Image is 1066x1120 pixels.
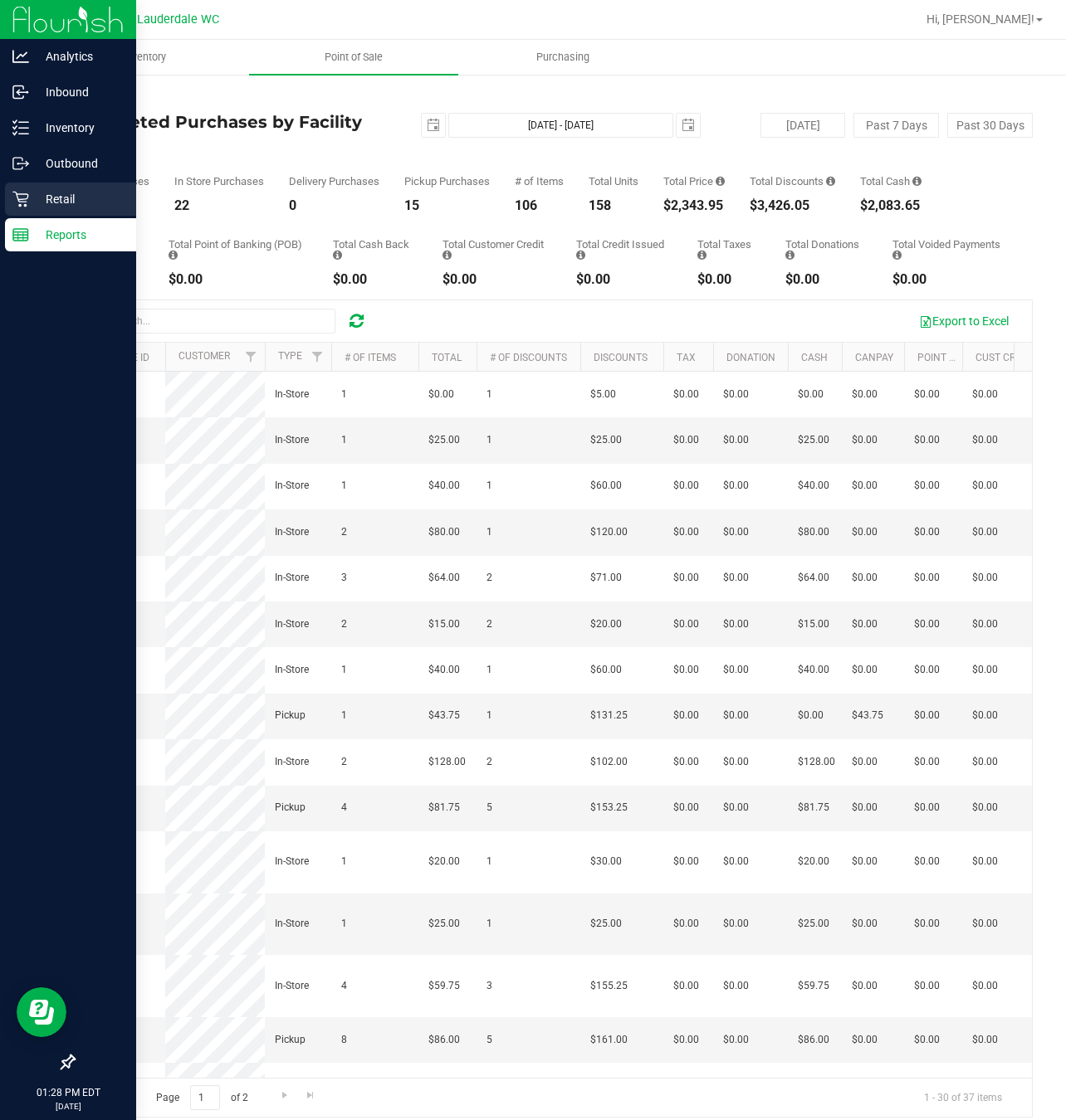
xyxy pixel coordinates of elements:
[914,800,940,816] span: $0.00
[947,113,1033,138] button: Past 30 Days
[7,1100,129,1113] p: [DATE]
[341,616,347,632] span: 2
[697,250,707,261] i: Sum of the total taxes for all purchases in the date range.
[333,273,418,286] div: $0.00
[972,754,998,770] span: $0.00
[302,50,405,65] span: Point of Sale
[275,800,306,816] span: Pickup
[590,800,628,816] span: $153.25
[723,616,749,632] span: $0.00
[404,176,490,187] div: Pickup Purchases
[341,478,347,494] span: 1
[852,1032,878,1048] span: $0.00
[169,239,309,261] div: Total Point of Banking (POB)
[428,754,466,770] span: $128.00
[275,570,309,586] span: In-Store
[590,662,622,678] span: $60.00
[852,478,878,494] span: $0.00
[428,1032,460,1048] span: $86.00
[726,352,775,363] a: Donation
[490,352,567,363] a: # of Discounts
[673,708,699,723] span: $0.00
[275,978,309,994] span: In-Store
[673,387,699,402] span: $0.00
[142,1085,262,1111] span: Page of 2
[174,199,264,212] div: 22
[914,478,940,494] span: $0.00
[914,524,940,540] span: $0.00
[428,524,460,540] span: $80.00
[972,524,998,540] span: $0.00
[428,616,460,632] span: $15.00
[514,50,612,65] span: Purchasing
[443,250,452,261] i: Sum of the successful, non-voided payments using account credit for all purchases in the date range.
[972,432,998,448] span: $0.00
[428,478,460,494] span: $40.00
[576,273,672,286] div: $0.00
[275,616,309,632] span: In-Store
[673,570,699,586] span: $0.00
[487,387,492,402] span: 1
[673,432,699,448] span: $0.00
[289,199,379,212] div: 0
[785,239,868,261] div: Total Donations
[428,854,460,869] span: $20.00
[914,708,940,723] span: $0.00
[723,854,749,869] span: $0.00
[914,616,940,632] span: $0.00
[852,754,878,770] span: $0.00
[515,176,564,187] div: # of Items
[275,916,309,932] span: In-Store
[798,916,829,932] span: $25.00
[443,239,551,261] div: Total Customer Credit
[826,176,835,187] i: Sum of the discount values applied to the all purchases in the date range.
[174,176,264,187] div: In Store Purchases
[673,916,699,932] span: $0.00
[697,273,760,286] div: $0.00
[275,854,309,869] span: In-Store
[29,118,129,138] p: Inventory
[908,307,1020,335] button: Export to Excel
[345,352,396,363] a: # of Items
[798,570,829,586] span: $64.00
[12,84,29,100] inline-svg: Inbound
[914,432,940,448] span: $0.00
[299,1085,323,1108] a: Go to the last page
[912,176,922,187] i: Sum of the successful, non-voided cash payment transactions for all purchases in the date range. ...
[275,754,309,770] span: In-Store
[760,113,846,138] button: [DATE]
[723,916,749,932] span: $0.00
[855,352,893,363] a: CanPay
[487,708,492,723] span: 1
[190,1085,220,1111] input: 1
[723,570,749,586] span: $0.00
[428,916,460,932] span: $25.00
[723,800,749,816] span: $0.00
[673,978,699,994] span: $0.00
[487,432,492,448] span: 1
[697,239,760,261] div: Total Taxes
[432,352,462,363] a: Total
[972,854,998,869] span: $0.00
[333,239,418,261] div: Total Cash Back
[12,226,29,243] inline-svg: Reports
[972,1032,998,1048] span: $0.00
[673,662,699,678] span: $0.00
[914,978,940,994] span: $0.00
[723,708,749,723] span: $0.00
[590,570,622,586] span: $71.00
[590,1032,628,1048] span: $161.00
[914,570,940,586] span: $0.00
[852,708,883,723] span: $43.75
[341,662,347,678] span: 1
[914,754,940,770] span: $0.00
[333,250,342,261] i: Sum of the cash-back amounts from rounded-up electronic payments for all purchases in the date ra...
[677,352,696,363] a: Tax
[785,273,868,286] div: $0.00
[7,1085,129,1100] p: 01:28 PM EDT
[590,616,622,632] span: $20.00
[428,387,454,402] span: $0.00
[487,800,492,816] span: 5
[716,176,725,187] i: Sum of the total prices of all purchases in the date range.
[590,916,622,932] span: $25.00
